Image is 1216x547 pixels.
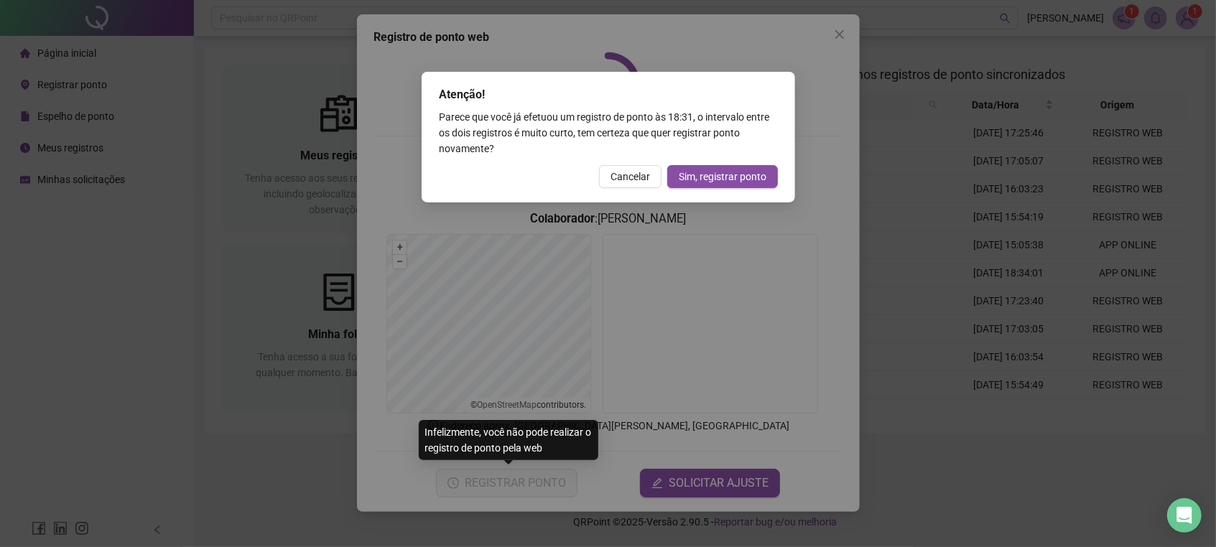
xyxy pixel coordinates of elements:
[667,165,778,188] button: Sim, registrar ponto
[611,169,650,184] span: Cancelar
[599,165,662,188] button: Cancelar
[679,169,766,184] span: Sim, registrar ponto
[439,109,778,156] div: Parece que você já efetuou um registro de ponto às 18:31 , o intervalo entre os dois registros é ...
[1167,498,1202,533] div: Open Intercom Messenger
[419,420,598,460] div: Infelizmente, você não pode realizar o registro de ponto pela web
[439,86,778,103] div: Atenção!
